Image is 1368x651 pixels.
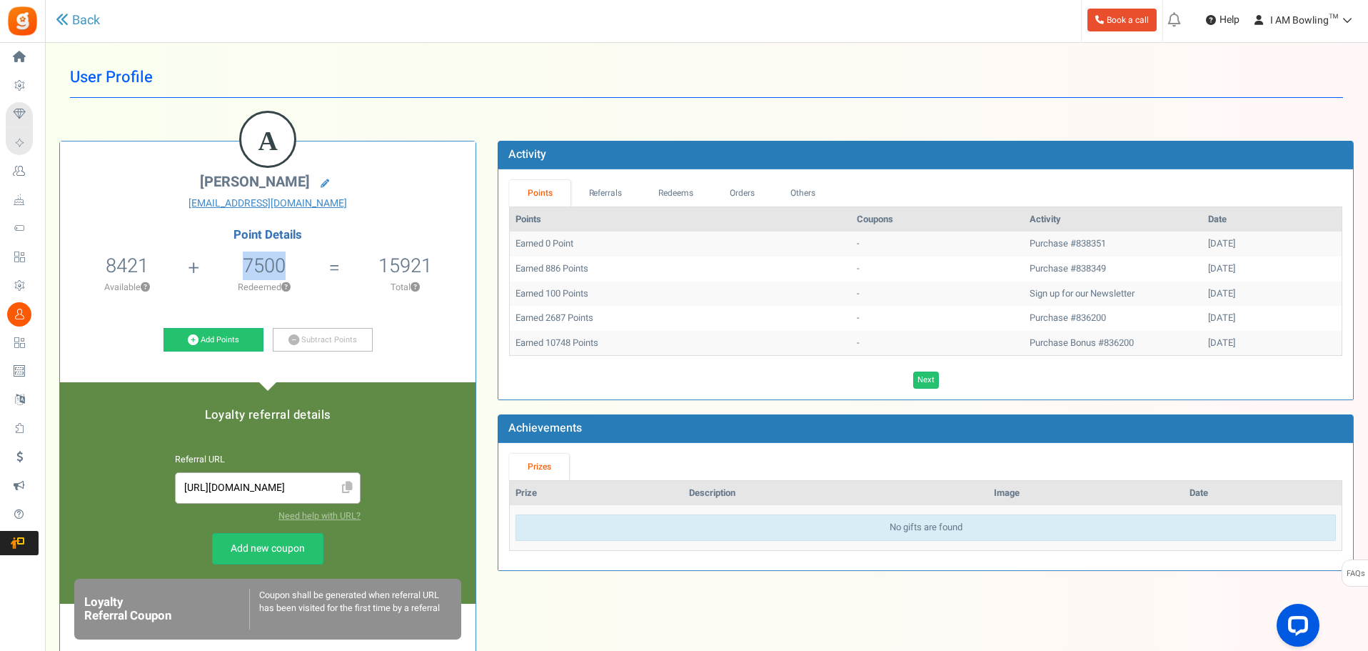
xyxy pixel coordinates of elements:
[281,283,291,292] button: ?
[6,5,39,37] img: Gratisfaction
[570,180,640,207] a: Referrals
[1208,312,1336,325] div: [DATE]
[1202,207,1342,232] th: Date
[1208,287,1336,301] div: [DATE]
[510,232,850,257] td: Earned 0 Point
[1208,337,1336,350] div: [DATE]
[201,281,327,294] p: Redeemed
[1208,237,1336,251] div: [DATE]
[913,372,939,389] a: Next
[510,282,850,307] td: Earned 100 Points
[988,481,1184,506] th: Image
[510,207,850,232] th: Points
[640,180,712,207] a: Redeems
[1024,282,1202,307] td: Sign up for our Newsletter
[1024,257,1202,282] td: Purchase #838349
[74,409,461,422] h5: Loyalty referral details
[341,281,468,294] p: Total
[510,306,850,331] td: Earned 2687 Points
[510,257,850,282] td: Earned 886 Points
[1024,207,1202,232] th: Activity
[851,306,1024,331] td: -
[683,481,988,506] th: Description
[67,281,186,294] p: Available
[249,589,451,630] div: Coupon shall be generated when referral URL has been visited for the first time by a referral
[141,283,150,292] button: ?
[70,57,1343,98] h1: User Profile
[336,476,358,501] span: Click to Copy
[851,331,1024,356] td: -
[84,596,249,622] h6: Loyalty Referral Coupon
[1024,306,1202,331] td: Purchase #836200
[515,515,1336,541] div: No gifts are found
[411,283,420,292] button: ?
[241,113,294,169] figcaption: A
[510,331,850,356] td: Earned 10748 Points
[851,282,1024,307] td: -
[1024,232,1202,257] td: Purchase #838351
[851,257,1024,282] td: -
[164,328,263,352] a: Add Points
[1087,9,1157,31] a: Book a call
[243,255,286,277] h5: 7500
[851,207,1024,232] th: Coupons
[711,180,773,207] a: Orders
[273,328,373,352] a: Subtract Points
[1200,9,1245,31] a: Help
[508,419,582,437] b: Achievements
[509,454,569,480] a: Prizes
[1024,331,1202,356] td: Purchase Bonus #836200
[1270,13,1338,28] span: I AM Bowling™
[1184,481,1342,506] th: Date
[508,146,546,163] b: Activity
[378,255,432,277] h5: 15921
[200,172,310,192] span: [PERSON_NAME]
[175,455,361,465] h6: Referral URL
[60,229,476,242] h4: Point Details
[851,232,1024,257] td: -
[71,197,465,211] a: [EMAIL_ADDRESS][DOMAIN_NAME]
[510,481,683,506] th: Prize
[1208,262,1336,276] div: [DATE]
[278,510,361,522] a: Need help with URL?
[509,180,570,207] a: Points
[1346,560,1365,587] span: FAQs
[1216,13,1239,27] span: Help
[212,533,323,565] a: Add new coupon
[773,180,834,207] a: Others
[106,252,149,280] span: 8421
